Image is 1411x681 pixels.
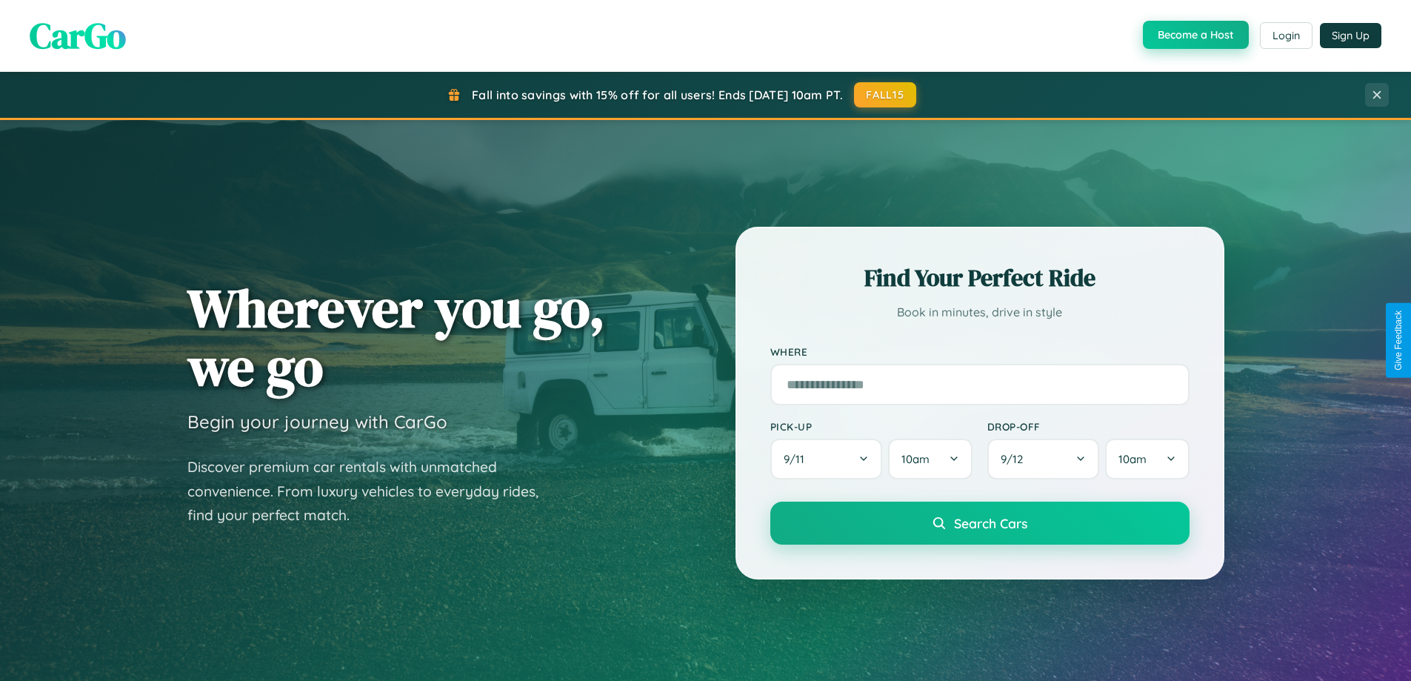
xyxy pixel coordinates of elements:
[954,515,1027,531] span: Search Cars
[1001,452,1030,466] span: 9 / 12
[472,87,843,102] span: Fall into savings with 15% off for all users! Ends [DATE] 10am PT.
[987,420,1190,433] label: Drop-off
[888,439,972,479] button: 10am
[770,439,883,479] button: 9/11
[770,502,1190,545] button: Search Cars
[1105,439,1189,479] button: 10am
[770,302,1190,323] p: Book in minutes, drive in style
[784,452,812,466] span: 9 / 11
[30,11,126,60] span: CarGo
[1260,22,1312,49] button: Login
[901,452,930,466] span: 10am
[1143,21,1249,49] button: Become a Host
[1393,310,1404,371] div: Give Feedback
[187,455,558,528] p: Discover premium car rentals with unmatched convenience. From luxury vehicles to everyday rides, ...
[1118,452,1147,466] span: 10am
[770,420,973,433] label: Pick-up
[1320,23,1381,48] button: Sign Up
[987,439,1100,479] button: 9/12
[770,345,1190,358] label: Where
[187,279,605,396] h1: Wherever you go, we go
[187,411,447,433] h3: Begin your journey with CarGo
[854,82,916,107] button: FALL15
[770,262,1190,294] h2: Find Your Perfect Ride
